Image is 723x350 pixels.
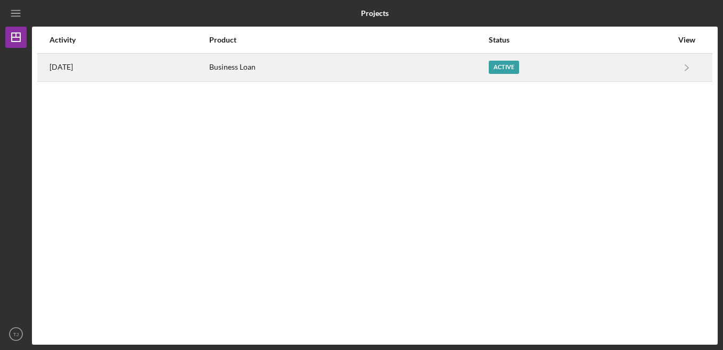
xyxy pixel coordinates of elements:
[50,63,73,71] time: 2025-09-05 12:25
[489,36,672,44] div: Status
[361,9,389,18] b: Projects
[489,61,519,74] div: Active
[209,36,487,44] div: Product
[50,36,208,44] div: Activity
[673,36,700,44] div: View
[5,323,27,345] button: TJ
[209,54,487,81] div: Business Loan
[13,331,19,337] text: TJ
